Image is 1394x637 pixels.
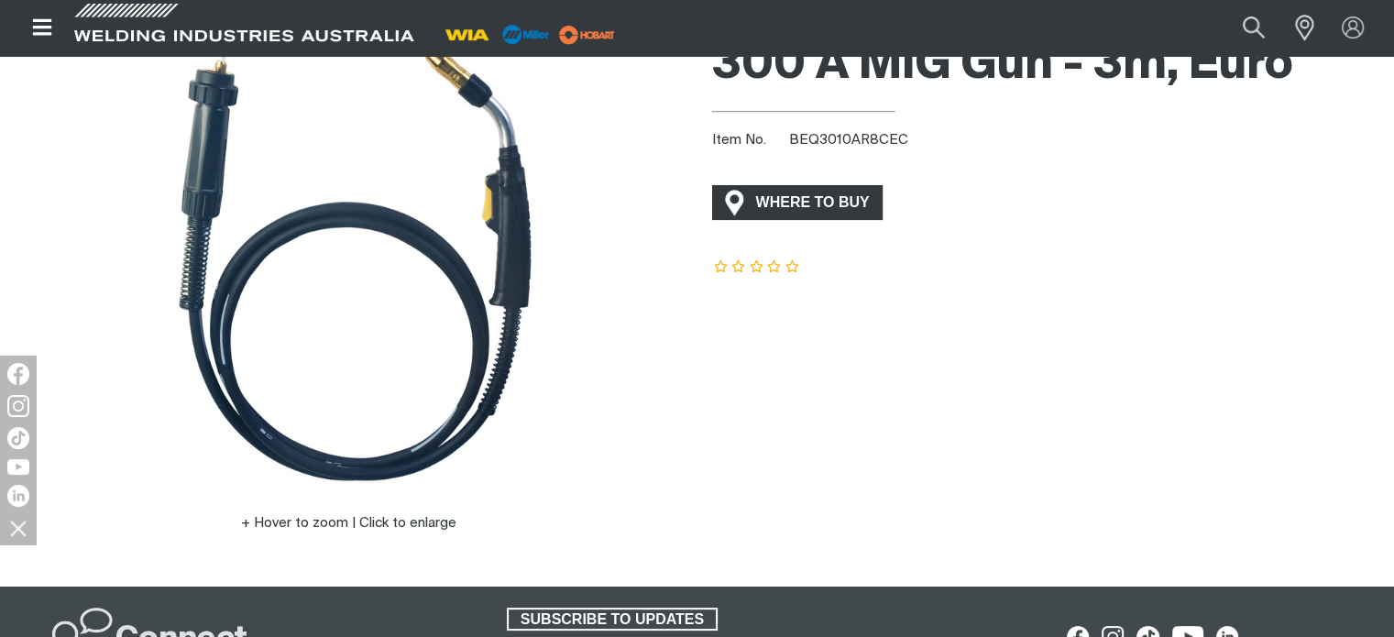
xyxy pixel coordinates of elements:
input: Product name or item number... [1200,7,1285,49]
span: WHERE TO BUY [744,188,882,217]
span: Item No. [712,130,786,151]
span: Rating: {0} [712,261,802,274]
img: miller [554,21,620,49]
h1: 300 A MIG Gun - 3m, Euro [712,36,1380,95]
button: Hover to zoom | Click to enlarge [230,512,467,534]
img: TikTok [7,427,29,449]
img: hide socials [3,512,34,544]
img: Instagram [7,395,29,417]
a: miller [554,27,620,41]
span: SUBSCRIBE TO UPDATES [509,608,716,632]
span: BEQ3010AR8CEC [789,133,908,147]
a: WHERE TO BUY [712,185,884,219]
img: 300 A MIG Gun - 3m, Euro [119,27,577,485]
img: LinkedIn [7,485,29,507]
img: YouTube [7,459,29,475]
img: Facebook [7,363,29,385]
a: SUBSCRIBE TO UPDATES [507,608,718,632]
button: Search products [1223,7,1285,49]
